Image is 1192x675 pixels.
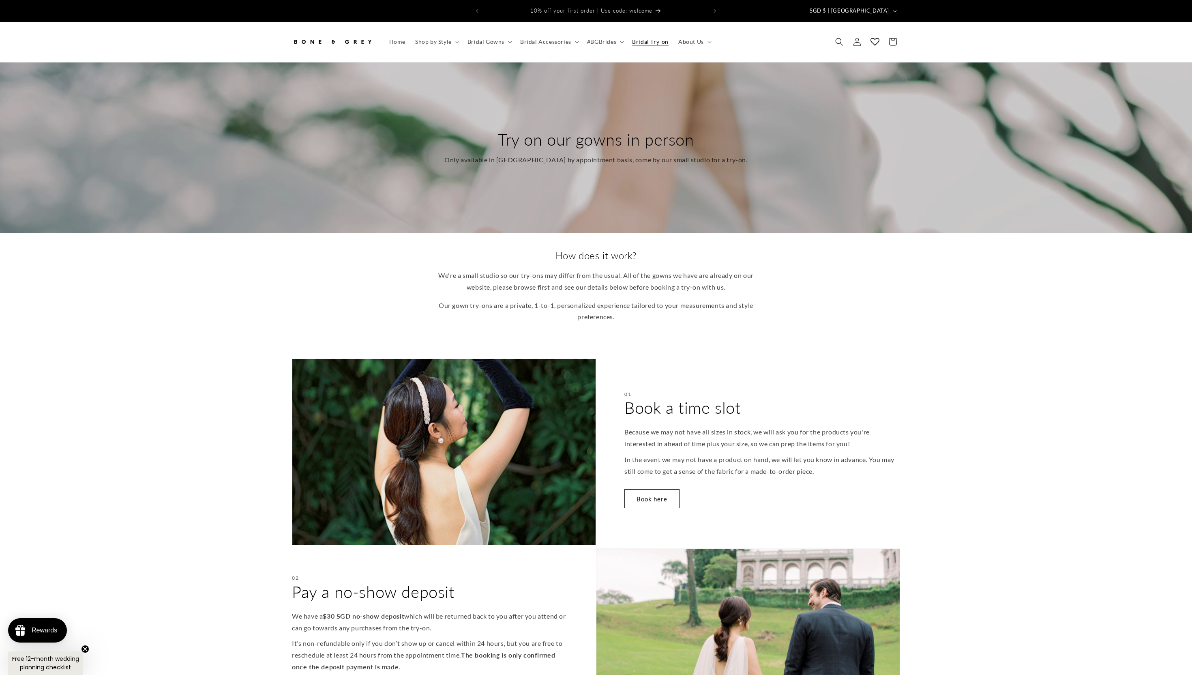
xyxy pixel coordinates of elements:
span: Bridal Accessories [520,38,571,45]
span: Bridal Gowns [467,38,504,45]
a: Bone and Grey Bridal [289,30,376,54]
img: Bone and Grey Bridal [292,33,373,51]
button: Previous announcement [468,3,486,19]
span: Home [389,38,405,45]
span: Shop by Style [415,38,452,45]
h2: Book a time slot [624,397,741,418]
span: 10% off your first order | Use code: welcome [530,7,652,14]
h2: Pay a no-show deposit [292,581,455,602]
span: #BGBrides [587,38,616,45]
p: Only available in [GEOGRAPHIC_DATA] by appointment basis, come by our small studio for a try-on. [444,154,748,166]
p: Because we may not have all sizes in stock, we will ask you for the products you're interested in... [624,426,900,450]
div: Free 12-month wedding planning checklistClose teaser [8,651,83,675]
summary: Shop by Style [410,33,463,50]
p: In the event we may not have a product on hand, we will let you know in advance. You may still co... [624,454,900,477]
span: SGD $ | [GEOGRAPHIC_DATA] [810,7,889,15]
p: Our gown try-ons are a private, 1-to-1, personalized experience tailored to your measurements and... [438,300,754,323]
summary: #BGBrides [582,33,627,50]
button: Close teaser [81,645,89,653]
summary: Bridal Accessories [515,33,582,50]
a: Home [384,33,410,50]
p: 01 [624,391,631,397]
strong: $30 SGD no-show deposit [323,612,404,620]
p: It’s non-refundable only if you don’t show up or cancel within 24 hours, but you are free to resc... [292,638,568,673]
button: SGD $ | [GEOGRAPHIC_DATA] [805,3,900,19]
span: About Us [678,38,704,45]
h2: How does it work? [438,249,754,262]
summary: Bridal Gowns [463,33,515,50]
img: Sasha Black Velvet Gloves | Bone & Grey Bridal Accessories [292,359,596,545]
a: Bridal Try-on [627,33,673,50]
summary: About Us [673,33,715,50]
p: We have a which will be returned back to you after you attend or can go towards any purchases fro... [292,611,568,634]
h2: Try on our gowns in person [444,129,748,150]
p: We're a small studio so our try-ons may differ from the usual. All of the gowns we have are alrea... [438,270,754,293]
span: Bridal Try-on [632,38,669,45]
summary: Search [830,33,848,51]
a: Book here [624,489,680,508]
span: Free 12-month wedding planning checklist [12,655,79,671]
div: Rewards [32,627,57,634]
button: Next announcement [706,3,724,19]
p: 02 [292,575,299,581]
